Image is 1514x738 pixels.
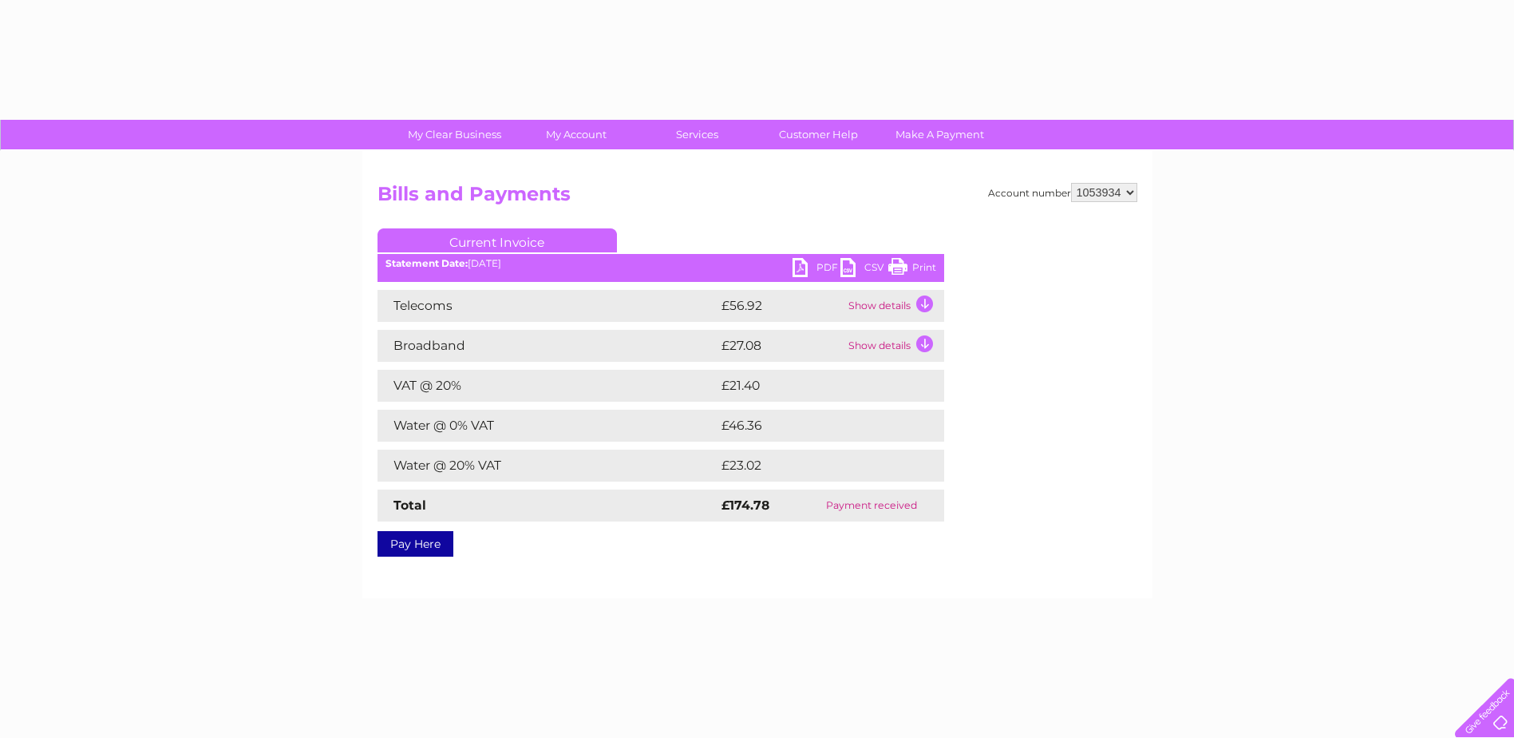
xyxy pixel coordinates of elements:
[888,258,936,281] a: Print
[717,410,912,442] td: £46.36
[393,498,426,513] strong: Total
[988,183,1137,202] div: Account number
[378,410,717,442] td: Water @ 0% VAT
[844,290,944,322] td: Show details
[378,330,717,362] td: Broadband
[874,120,1006,149] a: Make A Payment
[717,370,911,402] td: £21.40
[631,120,763,149] a: Services
[844,330,944,362] td: Show details
[799,490,944,522] td: Payment received
[717,290,844,322] td: £56.92
[378,258,944,269] div: [DATE]
[378,370,717,402] td: VAT @ 20%
[378,183,1137,213] h2: Bills and Payments
[717,450,911,482] td: £23.02
[378,450,717,482] td: Water @ 20% VAT
[378,290,717,322] td: Telecoms
[840,258,888,281] a: CSV
[753,120,884,149] a: Customer Help
[717,330,844,362] td: £27.08
[793,258,840,281] a: PDF
[721,498,769,513] strong: £174.78
[385,257,468,269] b: Statement Date:
[378,531,453,557] a: Pay Here
[510,120,642,149] a: My Account
[378,228,617,252] a: Current Invoice
[389,120,520,149] a: My Clear Business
